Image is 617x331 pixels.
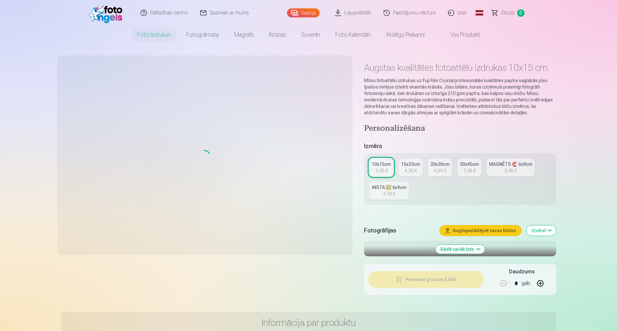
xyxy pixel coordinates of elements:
a: Foto kalendāri [328,26,378,44]
div: 30x45cm [460,161,479,167]
a: Suvenīri [294,26,328,44]
h5: Fotogrāfijas [364,226,434,235]
div: 3,90 € [505,167,517,174]
h5: Izmērs [364,142,556,151]
div: INSTA 🖼️ 6x9cm [372,184,406,191]
a: Atslēgu piekariņi [378,26,432,44]
div: 15x23cm [401,161,420,167]
div: MAGNĒTS 🧲 6x9cm [489,161,532,167]
a: Foto izdrukas [130,26,178,44]
div: gab. [522,276,531,291]
div: 3,60 € [375,167,388,174]
a: 20x30cm4,80 € [428,158,452,176]
div: 10x15cm [372,161,391,167]
img: /fa1 [89,3,126,23]
h1: Augstas kvalitātes fotoattēlu izdrukas 10x15 cm [364,62,556,73]
a: Fotogrāmata [178,26,227,44]
div: 4,90 € [383,191,395,197]
span: 0 [517,9,525,17]
button: Pievienot grozam:3,60 € [368,271,484,288]
div: 7,40 € [463,167,476,174]
h3: Informācija par produktu [66,317,551,328]
p: Mūsu fotoattēlu izdrukas uz Fuji Film Crystal profesionālās kvalitātes papīra saglabās jūsu īpašo... [364,77,556,116]
a: Krūzes [261,26,294,44]
div: 20x30cm [430,161,449,167]
a: Galerija [287,8,320,17]
a: Magnēti [227,26,261,44]
div: 4,30 € [405,167,417,174]
a: Visi produkti [432,26,488,44]
a: INSTA 🖼️ 6x9cm4,90 € [369,182,409,200]
a: MAGNĒTS 🧲 6x9cm3,90 € [487,158,535,176]
span: Grozs [501,9,515,17]
a: 15x23cm4,30 € [399,158,423,176]
button: Izvērst [526,225,556,236]
h5: Daudzums [509,268,535,276]
h4: Personalizēšana [364,124,556,134]
a: 30x45cm7,40 € [457,158,481,176]
button: Rādīt vairāk foto [435,245,485,254]
a: 10x15cm3,60 € [369,158,393,176]
div: 4,80 € [434,167,446,174]
button: Augšupielādējiet savas bildes [440,225,521,236]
